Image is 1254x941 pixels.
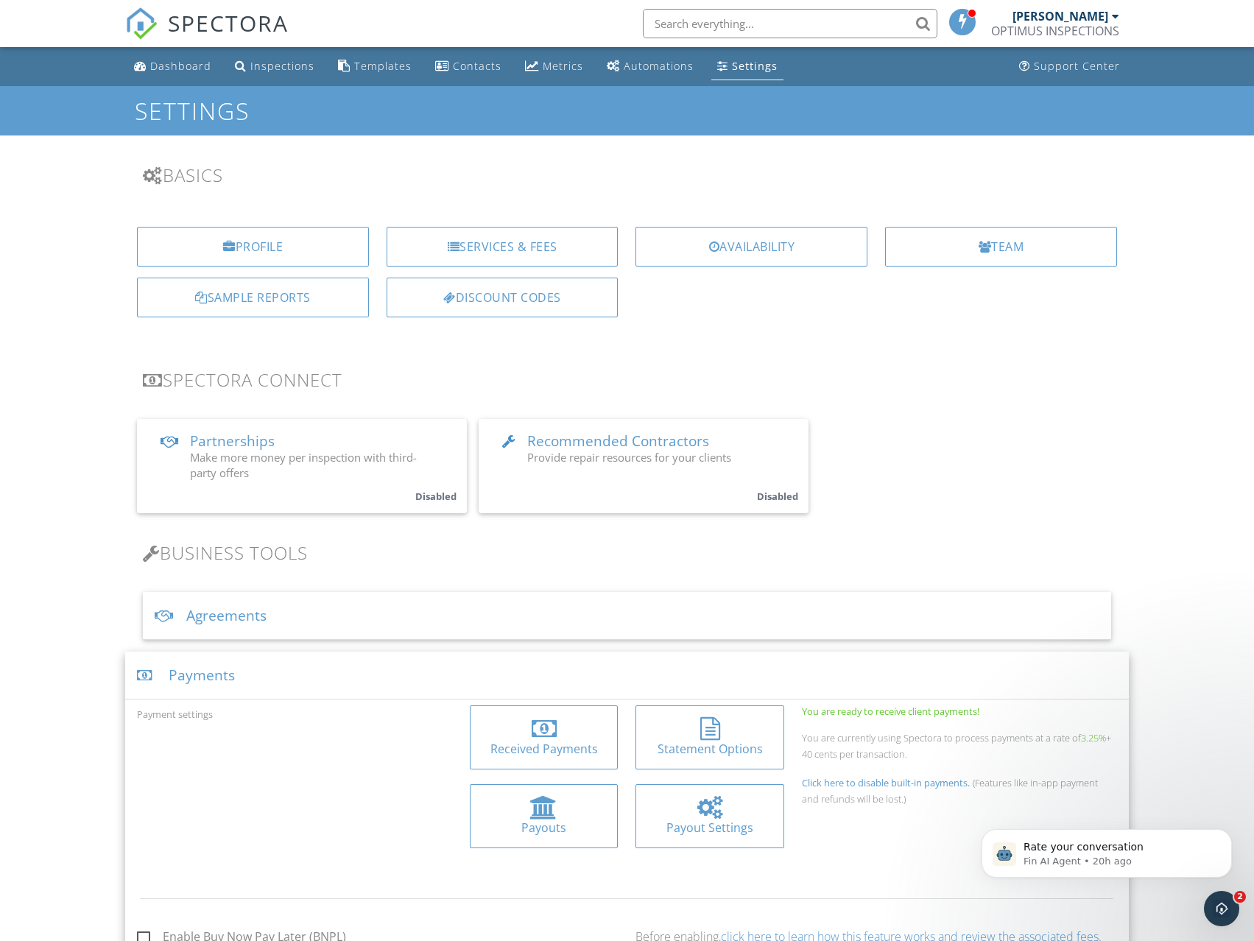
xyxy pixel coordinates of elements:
[635,784,784,848] a: Payout Settings
[135,98,1119,124] h1: Settings
[168,7,289,38] span: SPECTORA
[527,431,709,451] span: Recommended Contractors
[190,450,417,480] span: Make more money per inspection with third-party offers
[647,741,772,757] div: Statement Options
[143,592,1110,640] div: Agreements
[1034,59,1120,73] div: Support Center
[1234,891,1246,903] span: 2
[711,53,783,80] a: Settings
[137,278,369,317] a: Sample Reports
[387,278,619,317] a: Discount Codes
[229,53,320,80] a: Inspections
[137,227,369,267] a: Profile
[802,731,1111,761] span: You are currently using Spectora to process payments at a rate of + 40 cents per transaction.
[519,53,589,80] a: Metrics
[527,450,731,465] span: Provide repair resources for your clients
[250,59,314,73] div: Inspections
[143,543,1110,563] h3: Business Tools
[429,53,507,80] a: Contacts
[125,7,158,40] img: The Best Home Inspection Software - Spectora
[757,490,798,503] small: Disabled
[1013,53,1126,80] a: Support Center
[482,741,607,757] div: Received Payments
[128,53,217,80] a: Dashboard
[125,20,289,51] a: SPECTORA
[125,652,1128,699] div: Payments
[802,776,970,789] span: Click here to disable built-in payments.
[643,9,937,38] input: Search everything...
[137,708,213,721] label: Payment settings
[354,59,412,73] div: Templates
[482,820,607,836] div: Payouts
[332,53,418,80] a: Templates
[387,227,619,267] a: Services & Fees
[1012,9,1108,24] div: [PERSON_NAME]
[1204,891,1239,926] iframe: Intercom live chat
[415,490,457,503] small: Disabled
[479,419,809,513] a: Recommended Contractors Provide repair resources for your clients Disabled
[635,227,867,267] a: Availability
[137,419,467,513] a: Partnerships Make more money per inspection with third-party offers Disabled
[470,784,619,848] a: Payouts
[647,820,772,836] div: Payout Settings
[959,798,1254,901] iframe: Intercom notifications message
[143,370,1110,390] h3: Spectora Connect
[601,53,700,80] a: Automations (Basic)
[732,59,778,73] div: Settings
[143,165,1110,185] h3: Basics
[453,59,501,73] div: Contacts
[470,705,619,769] a: Received Payments
[991,24,1119,38] div: OPTIMUS INSPECTIONS
[150,59,211,73] div: Dashboard
[1081,731,1106,744] span: 3.25%
[624,59,694,73] div: Automations
[885,227,1117,267] a: Team
[190,431,275,451] span: Partnerships
[543,59,583,73] div: Metrics
[802,705,1116,717] div: You are ready to receive client payments!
